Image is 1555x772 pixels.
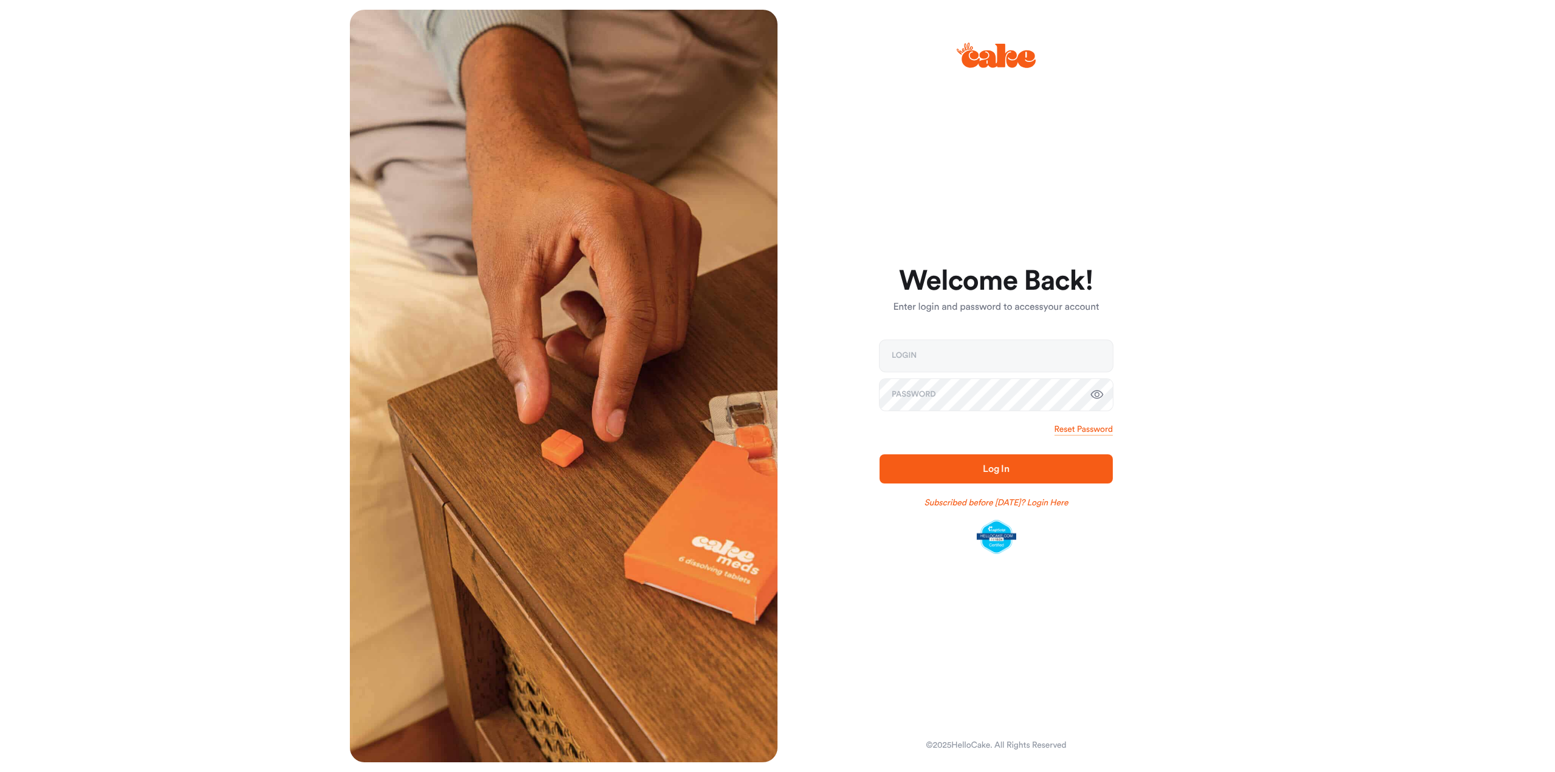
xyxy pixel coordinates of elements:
a: Reset Password [1054,423,1113,436]
a: Subscribed before [DATE]? Login Here [924,497,1068,509]
img: legit-script-certified.png [977,520,1016,554]
div: © 2025 HelloCake. All Rights Reserved [926,739,1066,751]
h1: Welcome Back! [880,267,1113,296]
p: Enter login and password to access your account [880,300,1113,315]
span: Log In [983,464,1010,474]
button: Log In [880,454,1113,483]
